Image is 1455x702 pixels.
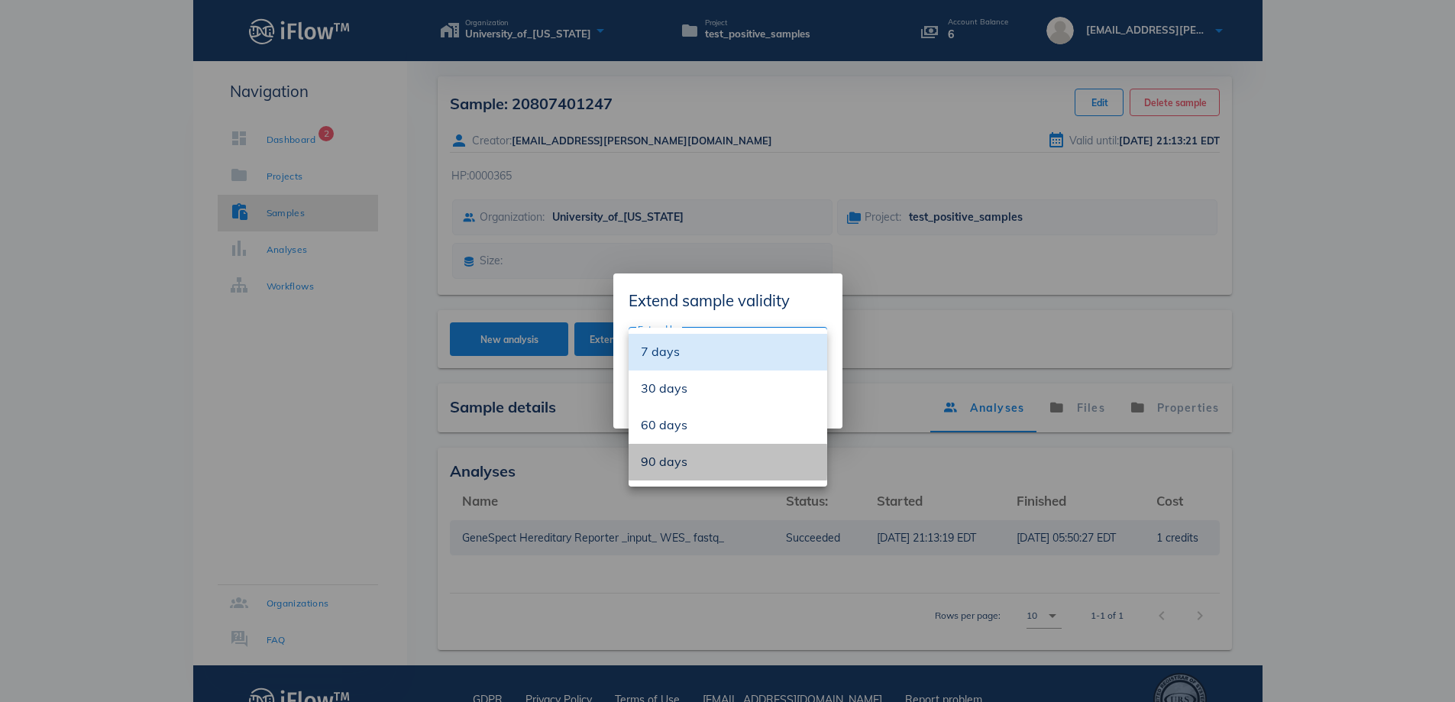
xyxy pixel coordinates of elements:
[1379,626,1437,684] iframe: Drift Widget Chat Controller
[641,345,815,359] div: 7 days
[641,418,815,432] div: 60 days
[638,323,681,335] label: Extend by
[641,381,815,396] div: 30 days
[641,455,815,469] div: 90 days
[629,290,790,310] span: Extend sample validity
